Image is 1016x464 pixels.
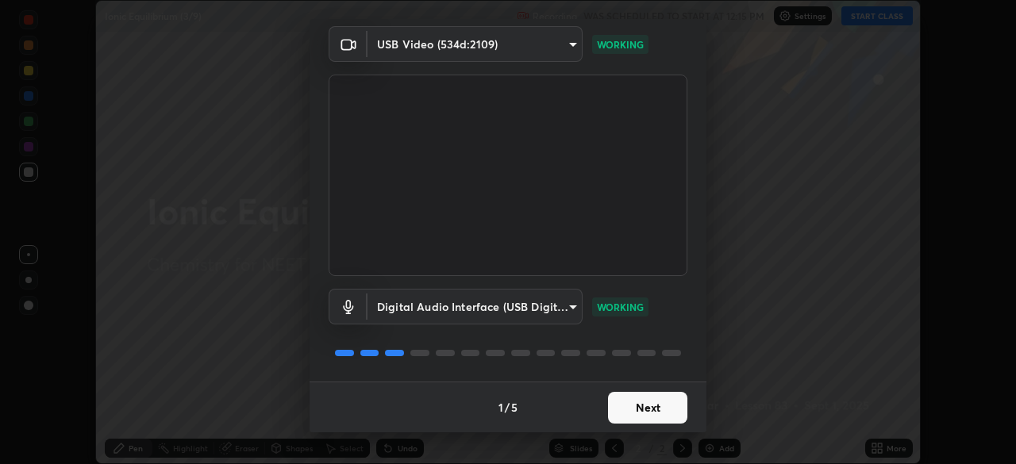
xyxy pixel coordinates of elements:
div: USB Video (534d:2109) [368,289,583,324]
p: WORKING [597,37,644,52]
h4: 5 [511,399,518,416]
h4: / [505,399,510,416]
button: Next [608,392,687,424]
h4: 1 [498,399,503,416]
p: WORKING [597,300,644,314]
div: USB Video (534d:2109) [368,26,583,62]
